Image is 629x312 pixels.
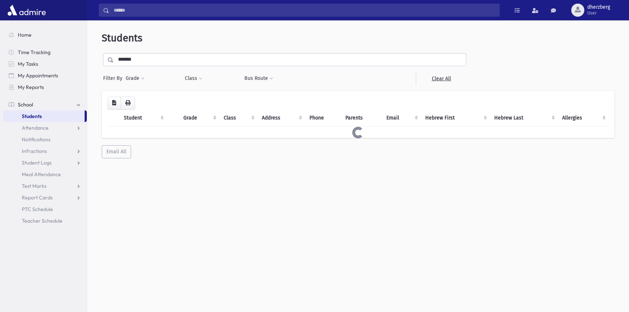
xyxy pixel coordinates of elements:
span: My Appointments [18,72,58,79]
span: Report Cards [22,194,53,201]
span: Home [18,32,32,38]
a: My Reports [3,81,87,93]
button: Grade [125,72,145,85]
a: Infractions [3,145,87,157]
a: Teacher Schedule [3,215,87,227]
a: PTC Schedule [3,203,87,215]
span: Infractions [22,148,47,154]
th: Parents [341,110,382,126]
a: Notifications [3,134,87,145]
a: Meal Attendance [3,169,87,180]
th: Phone [305,110,341,126]
span: Student Logs [22,159,52,166]
span: Filter By [103,74,125,82]
th: Allergies [558,110,609,126]
a: Attendance [3,122,87,134]
span: Students [22,113,42,119]
button: Print [121,97,135,110]
input: Search [109,4,499,17]
a: Test Marks [3,180,87,192]
th: Email [382,110,421,126]
th: Student [119,110,167,126]
span: Time Tracking [18,49,50,56]
span: My Reports [18,84,44,90]
a: Students [3,110,85,122]
a: My Appointments [3,70,87,81]
span: Teacher Schedule [22,218,62,224]
span: PTC Schedule [22,206,53,212]
img: AdmirePro [6,3,48,17]
th: Grade [179,110,219,126]
button: Email All [102,145,131,158]
span: Test Marks [22,183,46,189]
a: Student Logs [3,157,87,169]
span: Meal Attendance [22,171,61,178]
a: Report Cards [3,192,87,203]
a: Time Tracking [3,46,87,58]
span: Attendance [22,125,49,131]
a: Home [3,29,87,41]
th: Hebrew Last [490,110,558,126]
th: Hebrew First [421,110,490,126]
span: User [587,10,610,16]
span: My Tasks [18,61,38,67]
a: School [3,99,87,110]
th: Address [257,110,305,126]
span: Students [102,32,142,44]
span: dherzberg [587,4,610,10]
button: Bus Route [244,72,273,85]
a: Clear All [416,72,466,85]
button: CSV [107,97,121,110]
th: Class [219,110,257,126]
span: Notifications [22,136,50,143]
span: School [18,101,33,108]
a: My Tasks [3,58,87,70]
button: Class [184,72,203,85]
